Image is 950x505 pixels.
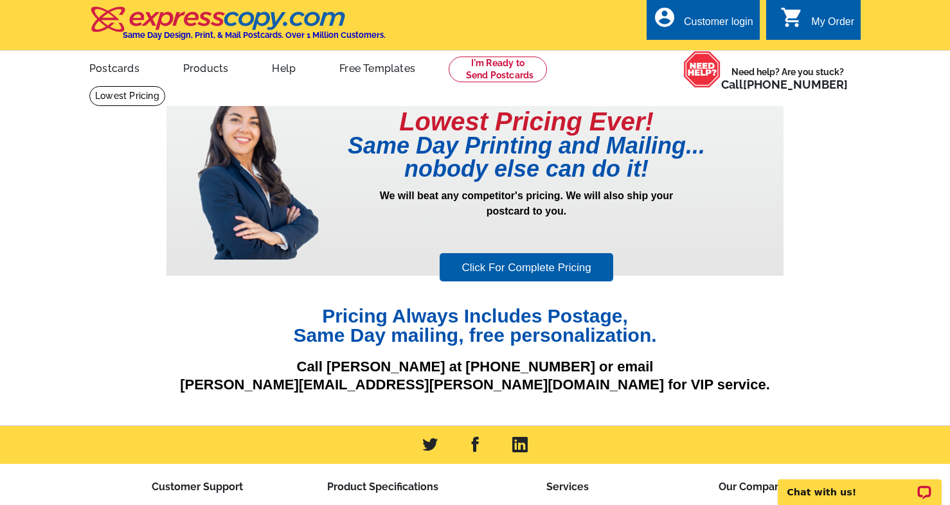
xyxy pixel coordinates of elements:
[684,16,753,34] div: Customer login
[251,52,316,82] a: Help
[721,78,848,91] span: Call
[89,15,386,40] a: Same Day Design, Print, & Mail Postcards. Over 1 Million Customers.
[321,134,732,181] h1: Same Day Printing and Mailing... nobody else can do it!
[69,52,160,82] a: Postcards
[321,109,732,134] h1: Lowest Pricing Ever!
[440,253,613,282] a: Click For Complete Pricing
[546,481,589,493] span: Services
[196,85,321,260] img: prepricing-girl.png
[653,6,676,29] i: account_circle
[123,30,386,40] h4: Same Day Design, Print, & Mail Postcards. Over 1 Million Customers.
[163,52,249,82] a: Products
[780,6,803,29] i: shopping_cart
[166,358,784,394] p: Call [PERSON_NAME] at [PHONE_NUMBER] or email [PERSON_NAME][EMAIL_ADDRESS][PERSON_NAME][DOMAIN_NA...
[721,66,854,91] span: Need help? Are you stuck?
[780,14,854,30] a: shopping_cart My Order
[769,465,950,505] iframe: LiveChat chat widget
[321,188,732,251] p: We will beat any competitor's pricing. We will also ship your postcard to you.
[743,78,848,91] a: [PHONE_NUMBER]
[653,14,753,30] a: account_circle Customer login
[319,52,436,82] a: Free Templates
[327,481,438,493] span: Product Specifications
[166,306,784,345] h1: Pricing Always Includes Postage, Same Day mailing, free personalization.
[811,16,854,34] div: My Order
[683,51,721,88] img: help
[152,481,243,493] span: Customer Support
[719,481,787,493] span: Our Company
